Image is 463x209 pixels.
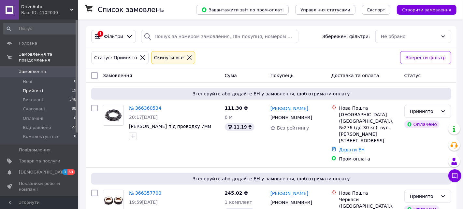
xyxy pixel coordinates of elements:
[277,125,309,131] span: Без рейтингу
[23,97,43,103] span: Виконані
[141,30,298,43] input: Пошук за номером замовлення, ПІБ покупця, номером телефону, Email, номером накладної
[23,125,51,131] span: Відправлено
[72,125,76,131] span: 22
[3,23,77,35] input: Пошук
[19,40,37,46] span: Головна
[406,54,446,61] span: Зберегти фільтр
[72,106,76,112] span: 88
[104,33,123,40] span: Фільтри
[129,190,161,196] a: № 366357700
[339,105,399,111] div: Нова Пошта
[269,113,313,122] div: [PHONE_NUMBER]
[21,10,78,16] div: Ваш ID: 4102030
[19,181,60,192] span: Показники роботи компанії
[129,105,161,111] a: № 366360534
[74,116,76,121] span: 0
[397,5,456,15] button: Створити замовлення
[103,105,124,126] a: Фото товару
[270,73,294,78] span: Покупець
[339,190,399,196] div: Нова Пошта
[339,147,365,152] a: Додати ЕН
[225,190,248,196] span: 245.02 ₴
[402,7,451,12] span: Створити замовлення
[410,108,438,115] div: Прийнято
[410,193,438,200] div: Прийнято
[367,7,385,12] span: Експорт
[94,175,449,182] span: Згенеруйте або додайте ЕН у замовлення, щоб отримати оплату
[390,7,456,12] a: Створити замовлення
[225,200,252,205] span: 1 комплект
[72,88,76,94] span: 19
[62,169,67,175] span: 1
[381,33,438,40] div: Не обрано
[23,134,59,140] span: Комплектується
[19,169,67,175] span: [DEMOGRAPHIC_DATA]
[404,120,440,128] div: Оплачено
[94,91,449,97] span: Згенеруйте або додайте ЕН у замовлення, щоб отримати оплату
[129,115,158,120] span: 20:17[DATE]
[225,123,254,131] div: 11.19 ₴
[19,147,51,153] span: Повідомлення
[270,105,308,112] a: [PERSON_NAME]
[23,88,43,94] span: Прийняті
[270,190,308,197] a: [PERSON_NAME]
[129,124,211,129] a: [PERSON_NAME] під проводку 7мм
[269,198,313,207] div: [PHONE_NUMBER]
[448,169,461,182] button: Чат з покупцем
[129,200,158,205] span: 19:59[DATE]
[103,109,123,122] img: Фото товару
[362,5,391,15] button: Експорт
[93,54,138,61] div: Статус: Прийнято
[103,194,123,207] img: Фото товару
[103,73,132,78] span: Замовлення
[98,6,164,14] h1: Список замовлень
[74,134,76,140] span: 0
[331,73,379,78] span: Доставка та оплата
[19,51,78,63] span: Замовлення та повідомлення
[23,106,45,112] span: Скасовані
[400,51,451,64] button: Зберегти фільтр
[19,158,60,164] span: Товари та послуги
[225,105,248,111] span: 111.30 ₴
[69,97,76,103] span: 548
[300,7,350,12] span: Управління статусами
[225,115,233,120] span: 6 м
[21,4,70,10] span: DriveAuto
[225,73,237,78] span: Cума
[23,116,43,121] span: Оплачені
[153,54,185,61] div: Cкинути все
[67,169,75,175] span: 53
[201,7,283,13] span: Завантажити звіт по пром-оплаті
[23,79,32,85] span: Нові
[323,33,370,40] span: Збережені фільтри:
[19,69,46,75] span: Замовлення
[339,111,399,144] div: [GEOGRAPHIC_DATA] ([GEOGRAPHIC_DATA].), №276 (до 30 кг): вул. [PERSON_NAME][STREET_ADDRESS]
[295,5,355,15] button: Управління статусами
[339,156,399,162] div: Пром-оплата
[196,5,289,15] button: Завантажити звіт по пром-оплаті
[74,79,76,85] span: 0
[404,73,421,78] span: Статус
